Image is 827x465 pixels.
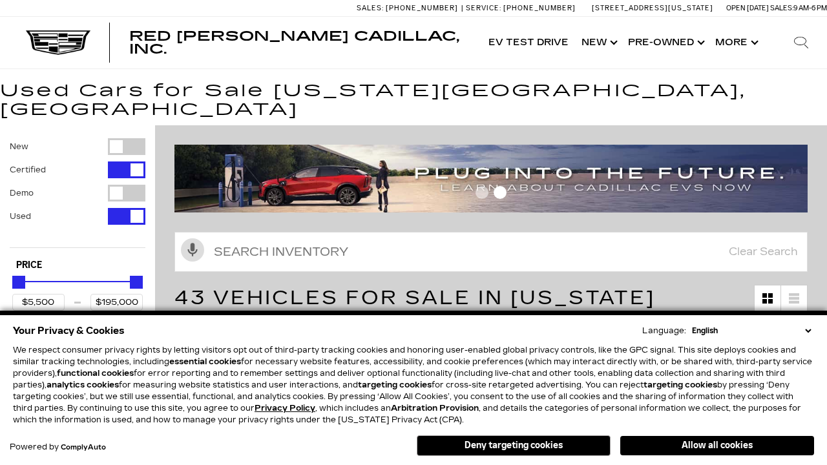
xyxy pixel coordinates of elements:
label: Demo [10,187,34,200]
span: Open [DATE] [726,4,769,12]
span: Service: [466,4,501,12]
span: Sales: [770,4,793,12]
span: [PHONE_NUMBER] [503,4,576,12]
img: Cadillac Dark Logo with Cadillac White Text [26,30,90,55]
span: [PHONE_NUMBER] [386,4,458,12]
img: ev-blog-post-banners4 [174,145,808,212]
div: Price [12,271,143,311]
label: Certified [10,163,46,176]
div: Filter by Vehicle Type [10,138,145,247]
strong: essential cookies [169,357,241,366]
label: New [10,140,28,153]
strong: targeting cookies [644,380,717,389]
h5: Price [16,260,139,271]
div: Maximum Price [130,276,143,289]
p: We respect consumer privacy rights by letting visitors opt out of third-party tracking cookies an... [13,344,814,426]
span: Go to slide 2 [494,186,507,199]
a: Pre-Owned [622,17,709,68]
svg: Click to toggle on voice search [181,238,204,262]
a: Privacy Policy [255,404,315,413]
a: Red [PERSON_NAME] Cadillac, Inc. [129,30,469,56]
input: Search Inventory [174,232,808,272]
a: New [575,17,622,68]
span: 43 Vehicles for Sale in [US_STATE][GEOGRAPHIC_DATA], [GEOGRAPHIC_DATA] [174,286,712,335]
button: Allow all cookies [620,436,814,455]
strong: targeting cookies [358,380,432,389]
a: ComplyAuto [61,444,106,451]
label: Used [10,210,31,223]
span: Sales: [357,4,384,12]
button: More [709,17,762,68]
span: Your Privacy & Cookies [13,322,125,340]
a: Service: [PHONE_NUMBER] [461,5,579,12]
div: Powered by [10,443,106,451]
select: Language Select [689,325,814,336]
input: Minimum [12,294,65,311]
a: [STREET_ADDRESS][US_STATE] [592,4,713,12]
span: 9 AM-6 PM [793,4,827,12]
strong: functional cookies [57,369,134,378]
input: Maximum [90,294,143,311]
button: Deny targeting cookies [417,435,611,456]
div: Language: [642,327,686,335]
strong: analytics cookies [47,380,119,389]
a: EV Test Drive [482,17,575,68]
span: Red [PERSON_NAME] Cadillac, Inc. [129,28,459,57]
span: Go to slide 1 [476,186,488,199]
a: Sales: [PHONE_NUMBER] [357,5,461,12]
div: Minimum Price [12,276,25,289]
strong: Arbitration Provision [391,404,479,413]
